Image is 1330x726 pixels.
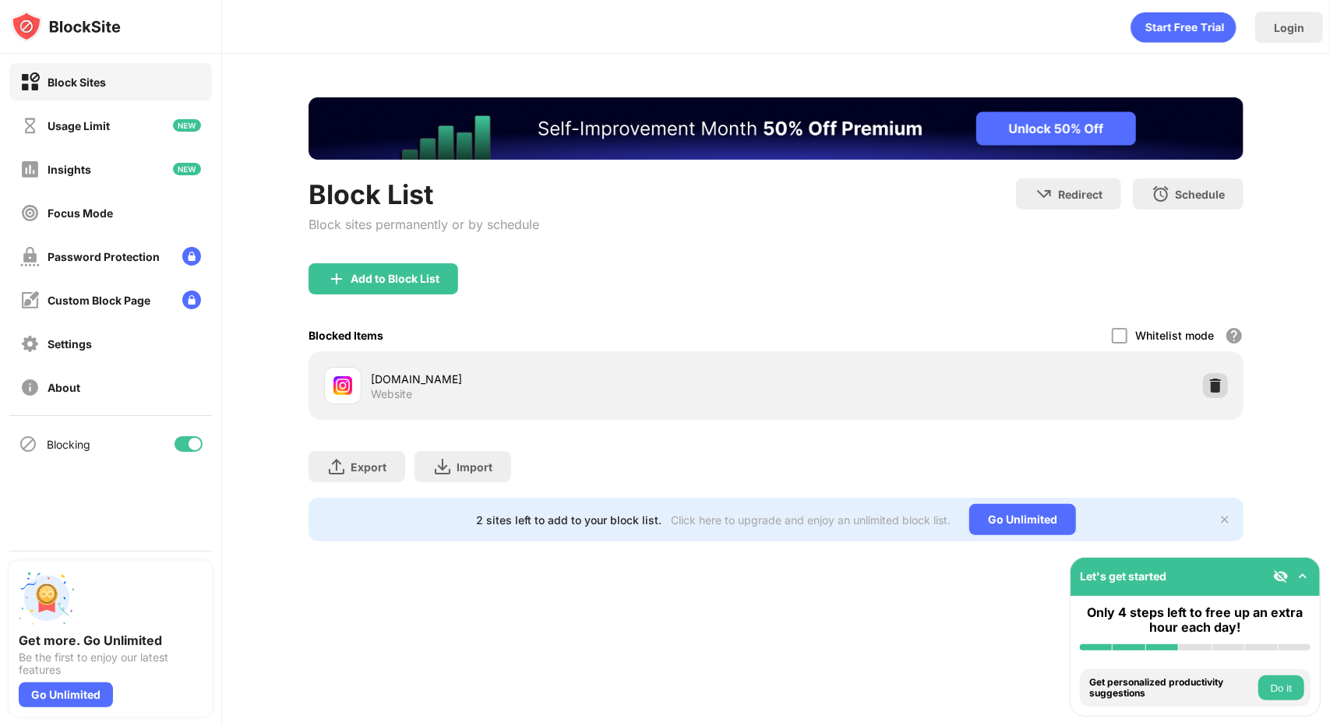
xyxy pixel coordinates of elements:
[19,435,37,453] img: blocking-icon.svg
[333,376,352,395] img: favicons
[47,438,90,451] div: Blocking
[1089,677,1254,700] div: Get personalized productivity suggestions
[969,504,1076,535] div: Go Unlimited
[182,291,201,309] img: lock-menu.svg
[1219,513,1231,526] img: x-button.svg
[48,163,91,176] div: Insights
[309,217,539,232] div: Block sites permanently or by schedule
[19,570,75,626] img: push-unlimited.svg
[351,460,386,474] div: Export
[351,273,439,285] div: Add to Block List
[309,329,383,342] div: Blocked Items
[309,178,539,210] div: Block List
[182,247,201,266] img: lock-menu.svg
[671,513,951,527] div: Click here to upgrade and enjoy an unlimited block list.
[173,163,201,175] img: new-icon.svg
[48,119,110,132] div: Usage Limit
[1258,675,1304,700] button: Do it
[48,381,80,394] div: About
[1131,12,1237,43] div: animation
[20,203,40,223] img: focus-off.svg
[19,682,113,707] div: Go Unlimited
[173,119,201,132] img: new-icon.svg
[48,294,150,307] div: Custom Block Page
[1273,569,1289,584] img: eye-not-visible.svg
[457,460,492,474] div: Import
[1080,605,1311,635] div: Only 4 steps left to free up an extra hour each day!
[19,651,203,676] div: Be the first to enjoy our latest features
[48,206,113,220] div: Focus Mode
[20,247,40,266] img: password-protection-off.svg
[371,371,776,387] div: [DOMAIN_NAME]
[1175,188,1225,201] div: Schedule
[476,513,661,527] div: 2 sites left to add to your block list.
[1135,329,1214,342] div: Whitelist mode
[1080,569,1166,583] div: Let's get started
[48,250,160,263] div: Password Protection
[20,72,40,92] img: block-on.svg
[19,633,203,648] div: Get more. Go Unlimited
[20,116,40,136] img: time-usage-off.svg
[48,76,106,89] div: Block Sites
[309,97,1244,160] iframe: Banner
[20,378,40,397] img: about-off.svg
[20,334,40,354] img: settings-off.svg
[20,291,40,310] img: customize-block-page-off.svg
[1274,21,1304,34] div: Login
[48,337,92,351] div: Settings
[1058,188,1102,201] div: Redirect
[11,11,121,42] img: logo-blocksite.svg
[371,387,412,401] div: Website
[20,160,40,179] img: insights-off.svg
[1295,569,1311,584] img: omni-setup-toggle.svg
